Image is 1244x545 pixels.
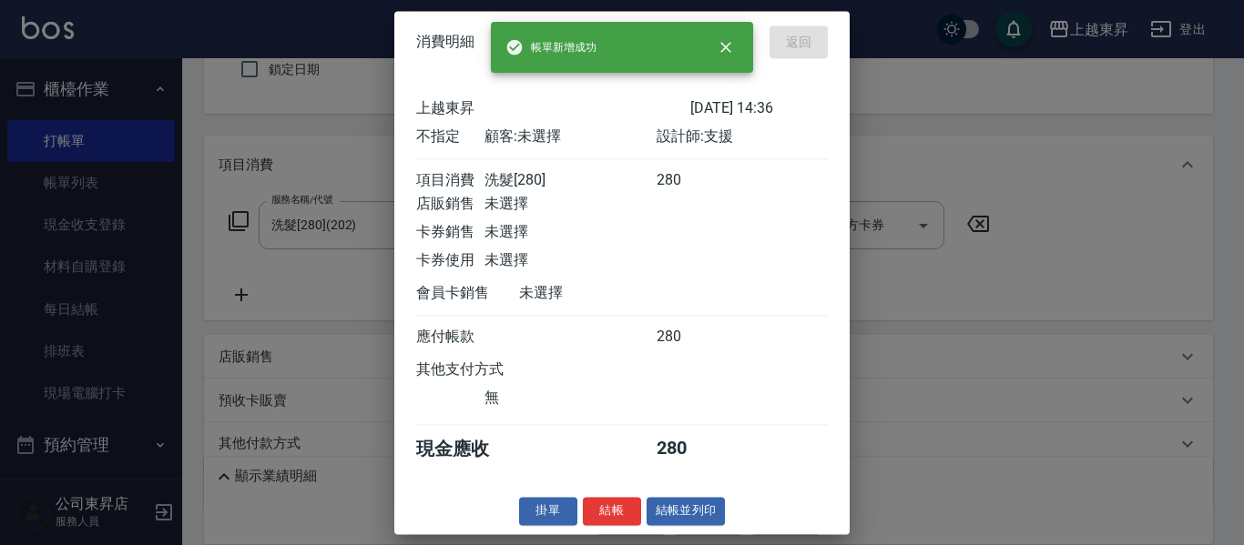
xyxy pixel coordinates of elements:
div: 280 [657,437,725,461]
div: 顧客: 未選擇 [484,127,656,146]
button: close [706,27,746,67]
div: 280 [657,171,725,190]
div: 不指定 [416,127,484,146]
div: [DATE] 14:36 [690,99,828,118]
div: 上越東昇 [416,99,690,118]
div: 未選擇 [519,284,690,303]
div: 項目消費 [416,171,484,190]
button: 掛單 [519,497,577,525]
button: 結帳 [583,497,641,525]
div: 卡券使用 [416,251,484,270]
div: 現金應收 [416,437,519,461]
span: 帳單新增成功 [505,38,597,56]
div: 店販銷售 [416,195,484,214]
div: 洗髮[280] [484,171,656,190]
div: 會員卡銷售 [416,284,519,303]
div: 卡券銷售 [416,223,484,242]
span: 消費明細 [416,33,474,51]
div: 應付帳款 [416,328,484,347]
button: 結帳並列印 [647,497,726,525]
div: 無 [484,389,656,408]
div: 未選擇 [484,195,656,214]
div: 未選擇 [484,251,656,270]
div: 280 [657,328,725,347]
div: 其他支付方式 [416,360,554,379]
div: 未選擇 [484,223,656,242]
div: 設計師: 支援 [657,127,828,146]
